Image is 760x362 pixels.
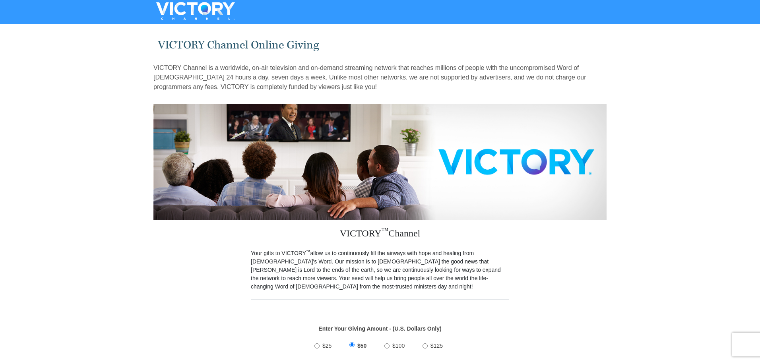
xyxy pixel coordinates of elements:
[153,63,607,92] p: VICTORY Channel is a worldwide, on-air television and on-demand streaming network that reaches mi...
[306,249,310,254] sup: ™
[251,249,509,291] p: Your gifts to VICTORY allow us to continuously fill the airways with hope and healing from [DEMOG...
[392,343,405,349] span: $100
[430,343,443,349] span: $125
[382,226,389,234] sup: ™
[251,220,509,249] h3: VICTORY Channel
[146,2,245,20] img: VICTORYTHON - VICTORY Channel
[318,325,441,332] strong: Enter Your Giving Amount - (U.S. Dollars Only)
[357,343,366,349] span: $50
[158,39,603,52] h1: VICTORY Channel Online Giving
[322,343,332,349] span: $25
